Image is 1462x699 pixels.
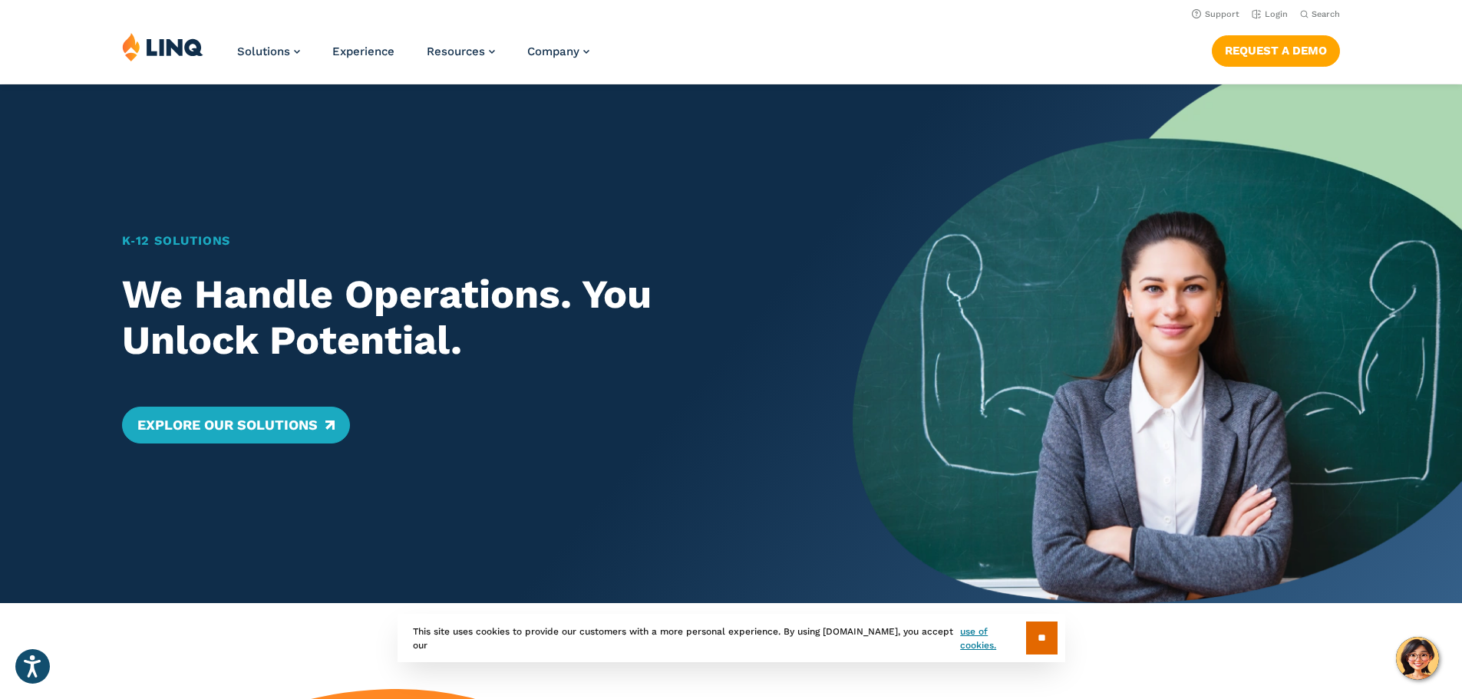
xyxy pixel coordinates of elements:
span: Search [1312,9,1340,19]
a: Explore Our Solutions [122,407,350,443]
a: Company [527,45,589,58]
a: Support [1192,9,1239,19]
span: Company [527,45,579,58]
h2: We Handle Operations. You Unlock Potential. [122,272,794,364]
a: use of cookies. [960,625,1025,652]
span: Resources [427,45,485,58]
nav: Button Navigation [1212,32,1340,66]
span: Solutions [237,45,290,58]
img: Home Banner [853,84,1462,603]
button: Open Search Bar [1300,8,1340,20]
a: Resources [427,45,495,58]
a: Login [1252,9,1288,19]
img: LINQ | K‑12 Software [122,32,203,61]
h1: K‑12 Solutions [122,232,794,250]
a: Request a Demo [1212,35,1340,66]
nav: Primary Navigation [237,32,589,83]
a: Experience [332,45,394,58]
a: Solutions [237,45,300,58]
div: This site uses cookies to provide our customers with a more personal experience. By using [DOMAIN... [398,614,1065,662]
button: Hello, have a question? Let’s chat. [1396,637,1439,680]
